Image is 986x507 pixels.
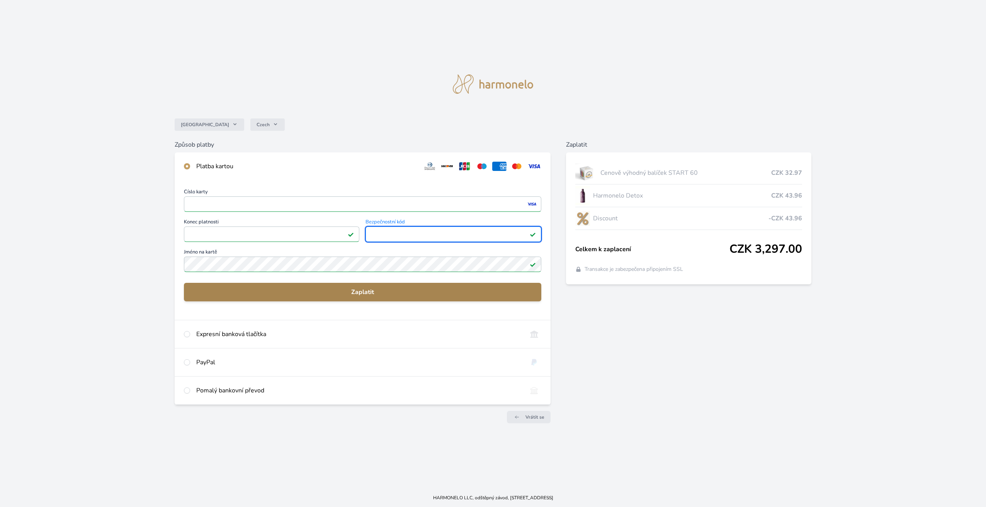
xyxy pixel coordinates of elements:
h6: Zaplatit [566,140,811,149]
div: Pomalý bankovní převod [196,386,521,395]
span: Bezpečnostní kód [365,220,541,226]
img: logo.svg [453,74,533,94]
button: Czech [250,118,285,131]
span: CZK 43.96 [771,191,802,200]
span: Vrátit se [525,414,544,420]
img: onlineBanking_CZ.svg [527,330,541,339]
img: amex.svg [492,162,507,171]
img: Platné pole [348,231,354,237]
iframe: Iframe pro číslo karty [187,199,538,210]
iframe: Iframe pro datum vypršení platnosti [187,229,356,240]
img: discover.svg [440,162,454,171]
span: Zaplatit [190,287,535,297]
span: Číslo karty [184,189,541,196]
button: [GEOGRAPHIC_DATA] [175,118,244,131]
h6: Způsob platby [175,140,551,149]
div: PayPal [196,358,521,367]
a: Vrátit se [507,411,551,423]
img: bankTransfer_IBAN.svg [527,386,541,395]
div: Expresní banková tlačítka [196,330,521,339]
span: Celkem k zaplacení [575,245,729,254]
img: DETOX_se_stinem_x-lo.jpg [575,186,590,205]
span: CZK 32.97 [771,168,802,177]
span: -CZK 43.96 [768,214,802,223]
div: Platba kartou [196,162,416,171]
span: CZK 3,297.00 [729,242,802,256]
iframe: Iframe pro bezpečnostní kód [369,229,537,240]
span: Cenově výhodný balíček START 60 [600,168,771,177]
span: Konec platnosti [184,220,359,226]
input: Jméno na kartěPlatné pole [184,257,541,272]
img: visa [527,201,537,208]
span: Jméno na kartě [184,250,541,257]
span: Discount [593,214,768,223]
img: diners.svg [423,162,437,171]
img: Platné pole [530,231,536,237]
span: Harmonelo Detox [593,191,771,200]
img: start.jpg [575,163,597,183]
button: Zaplatit [184,283,541,301]
span: Czech [257,122,270,128]
img: paypal.svg [527,358,541,367]
img: jcb.svg [457,162,472,171]
img: visa.svg [527,162,541,171]
img: discount-lo.png [575,209,590,228]
span: [GEOGRAPHIC_DATA] [181,122,229,128]
span: Transakce je zabezpečena připojením SSL [585,265,683,273]
img: mc.svg [510,162,524,171]
img: Platné pole [530,261,536,267]
img: maestro.svg [475,162,489,171]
